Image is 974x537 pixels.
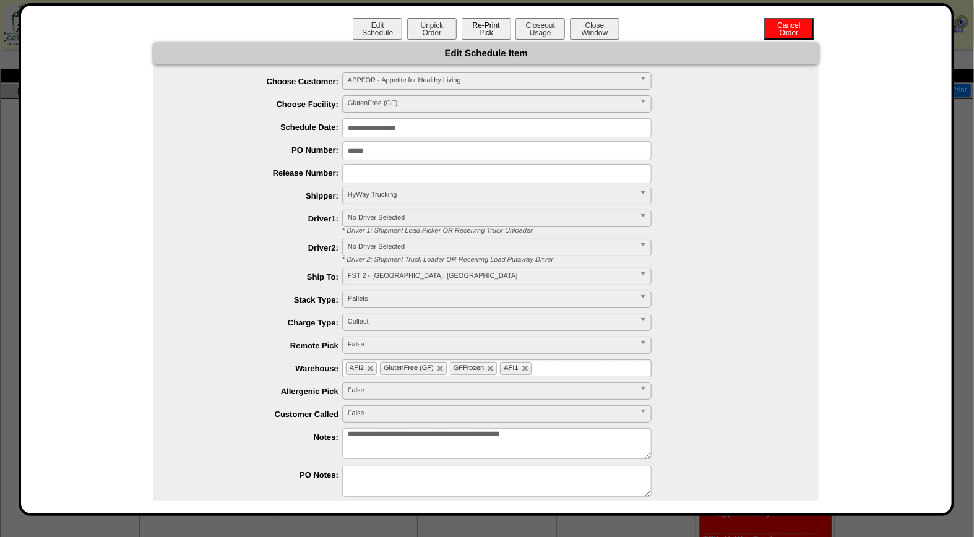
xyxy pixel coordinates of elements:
span: Pallets [348,291,635,306]
label: Warehouse [178,364,342,373]
button: EditSchedule [353,18,402,40]
div: * Driver 1: Shipment Load Picker OR Receiving Truck Unloader [333,227,819,234]
label: Choose Facility: [178,100,342,109]
div: * Driver 2: Shipment Truck Loader OR Receiving Load Putaway Driver [333,256,819,264]
label: Allergenic Pick [178,387,342,396]
label: Shipper: [178,191,342,200]
span: AFI2 [350,364,364,372]
label: Release Number: [178,168,342,178]
label: Driver1: [178,214,342,223]
span: FST 2 - [GEOGRAPHIC_DATA], [GEOGRAPHIC_DATA] [348,268,635,283]
span: False [348,337,635,352]
span: AFI1 [504,364,518,372]
span: GFFrozen [454,364,485,372]
label: PO Notes: [178,470,342,479]
span: False [348,383,635,398]
a: CloseWindow [569,28,621,37]
button: CloseWindow [570,18,619,40]
button: Re-PrintPick [462,18,511,40]
label: Remote Pick [178,341,342,350]
label: PO Number: [178,145,342,155]
label: Notes: [178,432,342,442]
label: Schedule Date: [178,122,342,132]
label: Ship To: [178,272,342,281]
button: CancelOrder [764,18,814,40]
label: Stack Type: [178,295,342,304]
span: APPFOR - Appetite for Healthy Living [348,73,635,88]
span: GlutenFree (GF) [384,364,434,372]
span: False [348,406,635,421]
label: Customer Called [178,410,342,419]
div: Edit Schedule Item [153,43,819,64]
span: Collect [348,314,635,329]
label: Charge Type: [178,318,342,327]
label: Choose Customer: [178,77,342,86]
span: HyWay Trucking [348,187,635,202]
button: UnpickOrder [407,18,457,40]
span: GlutenFree (GF) [348,96,635,111]
label: Driver2: [178,243,342,252]
button: CloseoutUsage [515,18,565,40]
span: No Driver Selected [348,210,635,225]
span: No Driver Selected [348,239,635,254]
